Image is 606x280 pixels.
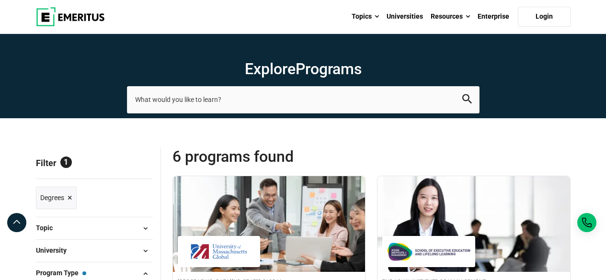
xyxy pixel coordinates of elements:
span: Program Type [36,268,86,278]
img: GLOBAL MBA | Online Business Management Course [377,176,570,272]
button: search [462,94,472,105]
button: University [36,244,153,258]
span: Programs [296,60,362,78]
h1: Explore [127,59,480,78]
span: 6 Programs found [172,147,372,166]
span: Topic [36,223,60,233]
img: The Asian Institute of Management [387,241,470,262]
span: × [68,191,72,205]
span: Degrees [40,192,64,203]
a: search [462,97,472,106]
input: search-page [127,86,480,113]
a: Login [518,7,571,27]
span: 1 [60,157,72,168]
p: Filter [36,147,153,179]
a: Reset all [123,158,153,170]
button: Topic [36,221,153,235]
img: University of Massachusetts Global [183,241,255,262]
span: University [36,245,74,256]
img: Master of Business Administration (MBA) | Online Business Management Course [173,176,366,272]
a: Degrees × [36,187,77,209]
